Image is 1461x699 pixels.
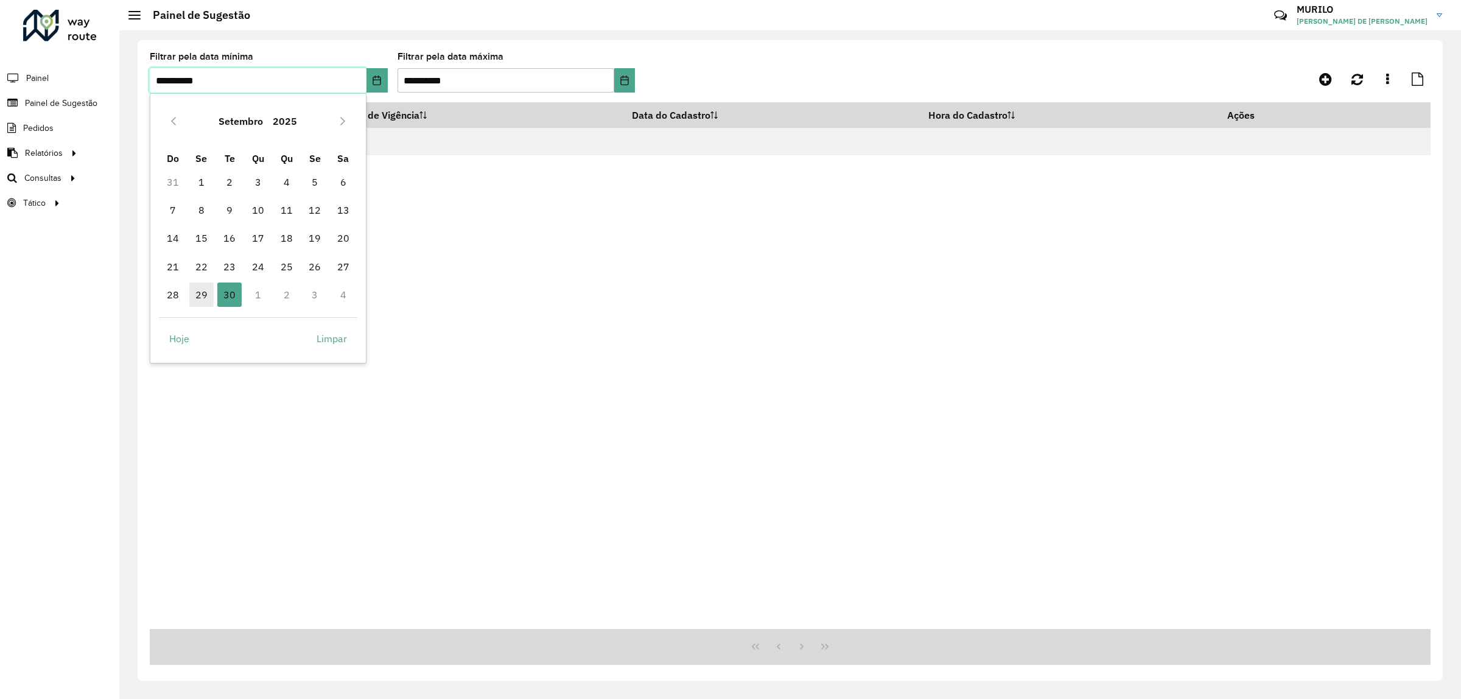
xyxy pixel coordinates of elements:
[23,197,46,209] span: Tático
[189,198,214,222] span: 8
[161,255,185,279] span: 21
[159,253,187,281] td: 21
[333,111,352,131] button: Next Month
[275,226,299,250] span: 18
[187,224,215,252] td: 15
[329,196,358,224] td: 13
[301,253,329,281] td: 26
[623,102,920,128] th: Data do Cadastro
[215,196,244,224] td: 9
[272,253,301,281] td: 25
[217,198,242,222] span: 9
[159,167,187,195] td: 31
[214,107,268,136] button: Choose Month
[150,93,366,364] div: Choose Date
[246,170,270,194] span: 3
[150,49,253,64] label: Filtrar pela data mínima
[215,224,244,252] td: 16
[614,68,635,93] button: Choose Date
[161,198,185,222] span: 7
[309,152,321,164] span: Se
[244,224,273,252] td: 17
[244,196,273,224] td: 10
[1297,16,1428,27] span: [PERSON_NAME] DE [PERSON_NAME]
[301,167,329,195] td: 5
[246,255,270,279] span: 24
[272,167,301,195] td: 4
[159,281,187,309] td: 28
[331,198,356,222] span: 13
[329,281,358,309] td: 4
[301,224,329,252] td: 19
[189,283,214,307] span: 29
[189,255,214,279] span: 22
[398,49,503,64] label: Filtrar pela data máxima
[272,281,301,309] td: 2
[217,255,242,279] span: 23
[303,226,327,250] span: 19
[189,170,214,194] span: 1
[306,326,357,351] button: Limpar
[244,281,273,309] td: 1
[329,167,358,195] td: 6
[335,102,623,128] th: Data de Vigência
[23,122,54,135] span: Pedidos
[920,102,1219,128] th: Hora do Cadastro
[317,331,347,346] span: Limpar
[331,170,356,194] span: 6
[331,255,356,279] span: 27
[215,281,244,309] td: 30
[217,226,242,250] span: 16
[246,226,270,250] span: 17
[159,196,187,224] td: 7
[329,253,358,281] td: 27
[272,224,301,252] td: 18
[159,224,187,252] td: 14
[159,326,200,351] button: Hoje
[187,253,215,281] td: 22
[331,226,356,250] span: 20
[141,9,250,22] h2: Painel de Sugestão
[303,170,327,194] span: 5
[215,167,244,195] td: 2
[303,198,327,222] span: 12
[187,167,215,195] td: 1
[161,226,185,250] span: 14
[1219,102,1292,128] th: Ações
[268,107,302,136] button: Choose Year
[24,172,61,184] span: Consultas
[1267,2,1294,29] a: Contato Rápido
[1297,4,1428,15] h3: MURILO
[244,253,273,281] td: 24
[303,255,327,279] span: 26
[246,198,270,222] span: 10
[25,97,97,110] span: Painel de Sugestão
[217,283,242,307] span: 30
[26,72,49,85] span: Painel
[275,198,299,222] span: 11
[187,281,215,309] td: 29
[189,226,214,250] span: 15
[275,255,299,279] span: 25
[366,68,387,93] button: Choose Date
[301,281,329,309] td: 3
[329,224,358,252] td: 20
[161,283,185,307] span: 28
[25,147,63,160] span: Relatórios
[187,196,215,224] td: 8
[169,331,189,346] span: Hoje
[275,170,299,194] span: 4
[225,152,235,164] span: Te
[217,170,242,194] span: 2
[244,167,273,195] td: 3
[215,253,244,281] td: 23
[164,111,183,131] button: Previous Month
[252,152,264,164] span: Qu
[337,152,349,164] span: Sa
[195,152,207,164] span: Se
[272,196,301,224] td: 11
[167,152,179,164] span: Do
[150,128,1431,155] td: Nenhum registro encontrado
[301,196,329,224] td: 12
[281,152,293,164] span: Qu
